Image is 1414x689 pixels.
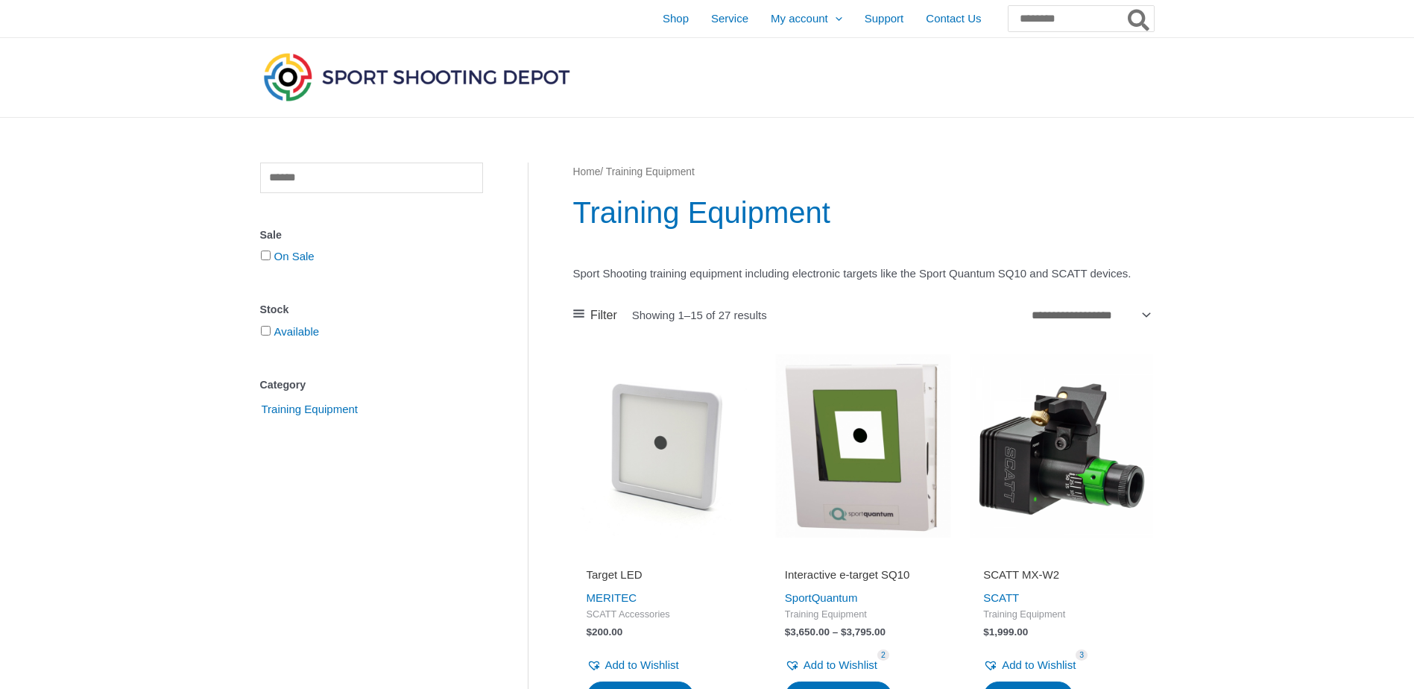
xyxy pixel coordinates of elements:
a: Home [573,166,601,177]
p: Showing 1–15 of 27 results [632,309,767,321]
nav: Breadcrumb [573,163,1154,182]
span: 2 [877,649,889,661]
div: Stock [260,299,483,321]
span: 3 [1076,649,1088,661]
img: SQ10 Interactive e-target [771,354,955,538]
h2: Target LED [587,567,743,582]
div: Sale [260,224,483,246]
a: Add to Wishlist [785,655,877,676]
bdi: 3,650.00 [785,626,830,638]
span: $ [841,626,847,638]
iframe: Customer reviews powered by Trustpilot [983,547,1140,564]
a: Available [274,325,320,338]
input: Available [261,326,271,336]
img: Sport Shooting Depot [260,49,573,104]
span: Training Equipment [260,397,360,422]
a: Add to Wishlist [983,655,1076,676]
img: Target LED [573,354,757,538]
p: Sport Shooting training equipment including electronic targets like the Sport Quantum SQ10 and SC... [573,263,1154,284]
iframe: Customer reviews powered by Trustpilot [587,547,743,564]
h2: SCATT MX-W2 [983,567,1140,582]
a: SCATT MX-W2 [983,567,1140,588]
span: $ [785,626,791,638]
a: Filter [573,304,617,327]
a: Training Equipment [260,402,360,415]
span: Training Equipment [785,608,941,621]
select: Shop order [1026,304,1154,327]
bdi: 3,795.00 [841,626,886,638]
a: On Sale [274,250,315,262]
span: Add to Wishlist [605,658,679,671]
span: $ [587,626,593,638]
span: SCATT Accessories [587,608,743,621]
h2: Interactive e-target SQ10 [785,567,941,582]
bdi: 200.00 [587,626,623,638]
button: Search [1125,6,1154,31]
a: Add to Wishlist [587,655,679,676]
h1: Training Equipment [573,192,1154,233]
div: Category [260,374,483,396]
span: $ [983,626,989,638]
input: On Sale [261,251,271,260]
a: SportQuantum [785,591,858,604]
a: Interactive e-target SQ10 [785,567,941,588]
iframe: Customer reviews powered by Trustpilot [785,547,941,564]
bdi: 1,999.00 [983,626,1028,638]
a: SCATT [983,591,1019,604]
span: – [833,626,839,638]
span: Add to Wishlist [1002,658,1076,671]
a: MERITEC [587,591,637,604]
span: Add to Wishlist [804,658,877,671]
img: SCATT MX-W2 (wireless) [970,354,1153,538]
span: Filter [590,304,617,327]
span: Training Equipment [983,608,1140,621]
a: Target LED [587,567,743,588]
